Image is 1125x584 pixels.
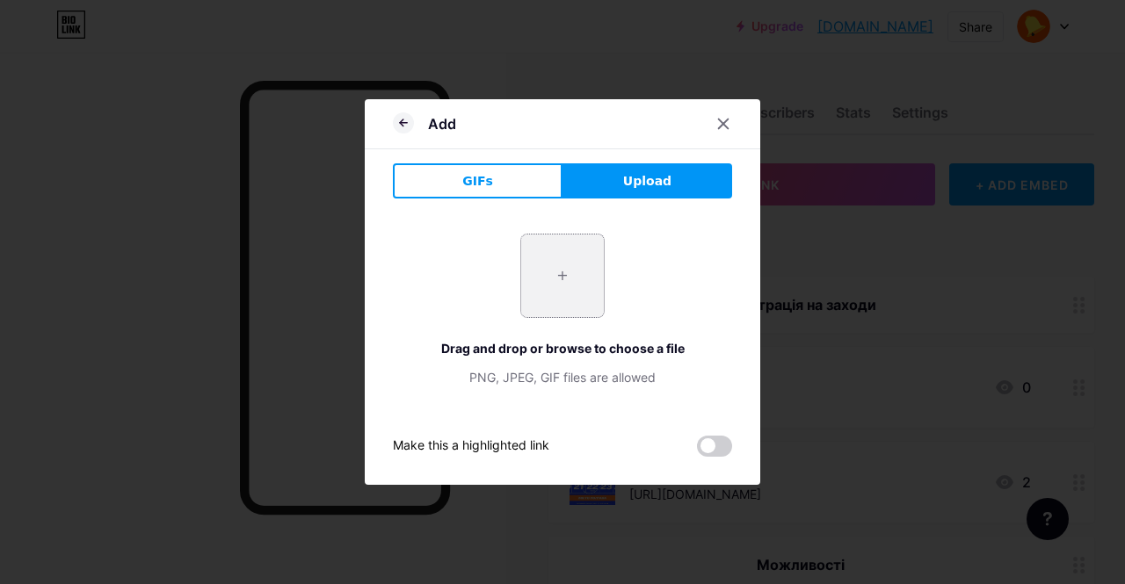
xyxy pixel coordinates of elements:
[393,436,549,457] div: Make this a highlighted link
[562,163,732,198] button: Upload
[393,368,732,386] div: PNG, JPEG, GIF files are allowed
[462,172,493,191] span: GIFs
[428,113,456,134] div: Add
[393,339,732,357] div: Drag and drop or browse to choose a file
[623,172,671,191] span: Upload
[393,163,562,198] button: GIFs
